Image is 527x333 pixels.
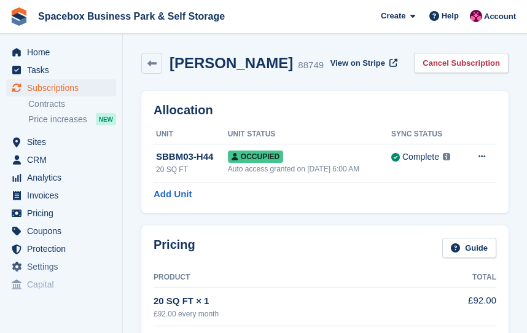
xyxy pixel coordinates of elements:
[6,44,116,61] a: menu
[326,53,400,73] a: View on Stripe
[6,187,116,204] a: menu
[6,276,116,293] a: menu
[154,308,451,319] div: £92.00 every month
[156,164,228,175] div: 20 SQ FT
[414,53,509,73] a: Cancel Subscription
[6,240,116,257] a: menu
[154,125,228,144] th: Unit
[451,268,496,288] th: Total
[6,133,116,151] a: menu
[27,222,101,240] span: Coupons
[154,103,496,117] h2: Allocation
[27,133,101,151] span: Sites
[484,10,516,23] span: Account
[391,125,464,144] th: Sync Status
[6,205,116,222] a: menu
[6,61,116,79] a: menu
[156,150,228,164] div: SBBM03-H44
[28,114,87,125] span: Price increases
[154,294,451,308] div: 20 SQ FT × 1
[27,61,101,79] span: Tasks
[27,187,101,204] span: Invoices
[470,10,482,22] img: Avishka Chauhan
[442,10,459,22] span: Help
[28,98,116,110] a: Contracts
[6,151,116,168] a: menu
[27,44,101,61] span: Home
[451,287,496,326] td: £92.00
[27,205,101,222] span: Pricing
[10,7,28,26] img: stora-icon-8386f47178a22dfd0bd8f6a31ec36ba5ce8667c1dd55bd0f319d3a0aa187defe.svg
[6,79,116,96] a: menu
[154,238,195,258] h2: Pricing
[170,55,293,71] h2: [PERSON_NAME]
[11,304,122,316] span: Storefront
[381,10,405,22] span: Create
[96,113,116,125] div: NEW
[402,151,439,163] div: Complete
[298,58,324,72] div: 88749
[27,169,101,186] span: Analytics
[27,151,101,168] span: CRM
[228,125,391,144] th: Unit Status
[6,169,116,186] a: menu
[27,79,101,96] span: Subscriptions
[6,258,116,275] a: menu
[443,153,450,160] img: icon-info-grey-7440780725fd019a000dd9b08b2336e03edf1995a4989e88bcd33f0948082b44.svg
[27,276,101,293] span: Capital
[228,151,283,163] span: Occupied
[154,268,451,288] th: Product
[154,187,192,202] a: Add Unit
[442,238,496,258] a: Guide
[228,163,391,174] div: Auto access granted on [DATE] 6:00 AM
[27,240,101,257] span: Protection
[27,258,101,275] span: Settings
[330,57,385,69] span: View on Stripe
[6,222,116,240] a: menu
[33,6,230,26] a: Spacebox Business Park & Self Storage
[28,112,116,126] a: Price increases NEW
